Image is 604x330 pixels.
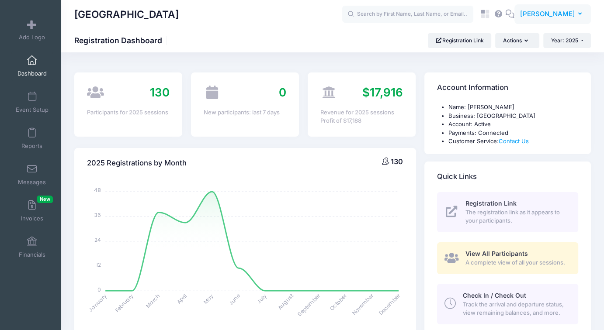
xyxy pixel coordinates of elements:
[37,196,53,203] span: New
[448,103,578,112] li: Name: [PERSON_NAME]
[296,292,322,317] tspan: September
[320,108,403,125] div: Revenue for 2025 sessions Profit of $17,188
[97,285,101,293] tspan: 0
[543,33,591,48] button: Year: 2025
[202,292,215,305] tspan: May
[74,36,170,45] h1: Registration Dashboard
[514,4,591,24] button: [PERSON_NAME]
[144,292,162,309] tspan: March
[11,159,53,190] a: Messages
[94,186,101,194] tspan: 48
[465,199,517,207] span: Registration Link
[448,129,578,137] li: Payments: Connected
[94,236,101,243] tspan: 24
[351,292,375,316] tspan: November
[18,179,46,186] span: Messages
[94,211,101,219] tspan: 36
[175,292,188,305] tspan: April
[21,142,42,150] span: Reports
[19,251,45,258] span: Financials
[21,215,43,222] span: Invoices
[11,14,53,45] a: Add Logo
[428,33,491,48] a: Registration Link
[391,157,403,166] span: 130
[11,87,53,117] a: Event Setup
[437,284,578,324] a: Check In / Check Out Track the arrival and departure status, view remaining balances, and more.
[204,108,286,117] div: New participants: last 7 days
[227,292,242,306] tspan: June
[17,70,47,77] span: Dashboard
[448,112,578,120] li: Business: [GEOGRAPHIC_DATA]
[11,232,53,262] a: Financials
[551,37,578,44] span: Year: 2025
[74,4,179,24] h1: [GEOGRAPHIC_DATA]
[150,86,170,99] span: 130
[448,120,578,129] li: Account: Active
[448,137,578,146] li: Customer Service:
[437,164,477,189] h4: Quick Links
[87,292,108,313] tspan: January
[520,9,575,19] span: [PERSON_NAME]
[328,292,349,312] tspan: October
[463,300,568,317] span: Track the arrival and departure status, view remaining balances, and more.
[437,76,508,100] h4: Account Information
[11,51,53,81] a: Dashboard
[11,123,53,154] a: Reports
[362,86,403,99] span: $17,916
[96,261,101,268] tspan: 12
[463,292,526,299] span: Check In / Check Out
[437,242,578,274] a: View All Participants A complete view of all your sessions.
[276,292,295,311] tspan: August
[377,292,402,316] tspan: December
[279,86,286,99] span: 0
[87,108,170,117] div: Participants for 2025 sessions
[87,151,187,175] h4: 2025 Registrations by Month
[495,33,539,48] button: Actions
[465,250,528,257] span: View All Participants
[255,292,268,305] tspan: July
[114,292,135,313] tspan: February
[11,196,53,226] a: InvoicesNew
[465,208,568,225] span: The registration link as it appears to your participants.
[499,137,529,144] a: Contact Us
[342,6,473,23] input: Search by First Name, Last Name, or Email...
[465,258,568,267] span: A complete view of all your sessions.
[437,192,578,232] a: Registration Link The registration link as it appears to your participants.
[16,106,49,113] span: Event Setup
[19,34,45,41] span: Add Logo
